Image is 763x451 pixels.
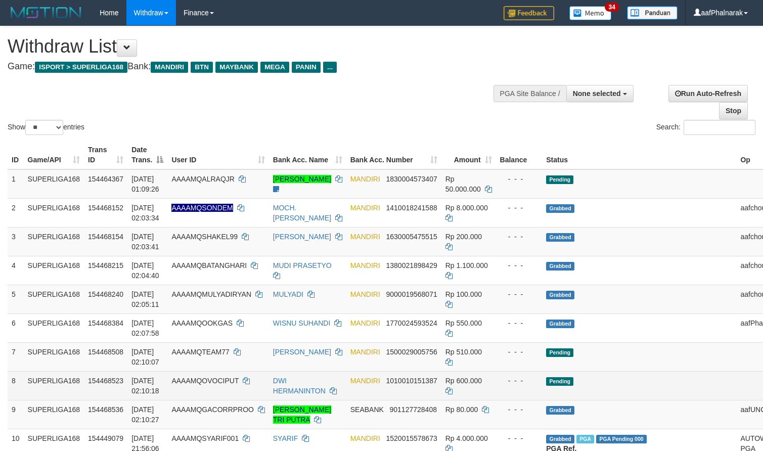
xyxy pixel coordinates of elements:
span: MANDIRI [350,261,380,269]
span: AAAAMQSYARIF001 [171,434,239,442]
span: Copy 1520015578673 to clipboard [386,434,437,442]
th: ID [8,141,24,169]
label: Search: [656,120,755,135]
a: [PERSON_NAME] [273,175,331,183]
span: Nama rekening ada tanda titik/strip, harap diedit [171,204,233,212]
td: SUPERLIGA168 [24,169,84,199]
a: WISNU SUHANDI [273,319,331,327]
td: 3 [8,227,24,256]
td: 9 [8,400,24,429]
span: MAYBANK [215,62,258,73]
span: MANDIRI [350,348,380,356]
span: Grabbed [546,204,574,213]
td: SUPERLIGA168 [24,285,84,313]
img: Feedback.jpg [504,6,554,20]
td: 1 [8,169,24,199]
a: MOCH. [PERSON_NAME] [273,204,331,222]
span: Grabbed [546,233,574,242]
span: 154468240 [88,290,123,298]
span: [DATE] 01:09:26 [131,175,159,193]
span: 154449079 [88,434,123,442]
span: Grabbed [546,320,574,328]
span: [DATE] 02:04:40 [131,261,159,280]
div: - - - [500,260,538,270]
span: [DATE] 02:10:27 [131,405,159,424]
span: MANDIRI [350,434,380,442]
th: Trans ID: activate to sort column ascending [84,141,127,169]
span: BTN [191,62,213,73]
span: [DATE] 02:10:07 [131,348,159,366]
td: 7 [8,342,24,371]
a: Stop [719,102,748,119]
th: Bank Acc. Name: activate to sort column ascending [269,141,346,169]
span: MANDIRI [350,377,380,385]
td: SUPERLIGA168 [24,256,84,285]
span: AAAAMQALRAQJR [171,175,234,183]
span: ... [323,62,337,73]
span: Marked by aafchoeunmanni [576,435,594,443]
a: MUDI PRASETYO [273,261,332,269]
span: [DATE] 02:05:11 [131,290,159,308]
span: Copy 1770024593524 to clipboard [386,319,437,327]
span: Rp 4.000.000 [445,434,488,442]
td: 5 [8,285,24,313]
td: SUPERLIGA168 [24,227,84,256]
span: AAAAMQMULYADIRYAN [171,290,251,298]
select: Showentries [25,120,63,135]
span: Grabbed [546,291,574,299]
span: ISPORT > SUPERLIGA168 [35,62,127,73]
span: Rp 8.000.000 [445,204,488,212]
span: MANDIRI [151,62,188,73]
div: - - - [500,318,538,328]
span: 154464367 [88,175,123,183]
div: - - - [500,232,538,242]
span: [DATE] 02:07:58 [131,319,159,337]
span: AAAAMQOVOCIPUT [171,377,239,385]
div: - - - [500,203,538,213]
td: 4 [8,256,24,285]
td: SUPERLIGA168 [24,342,84,371]
span: Copy 1410018241588 to clipboard [386,204,437,212]
span: MANDIRI [350,204,380,212]
th: Status [542,141,736,169]
span: 154468152 [88,204,123,212]
div: - - - [500,404,538,415]
span: [DATE] 02:10:18 [131,377,159,395]
span: Pending [546,377,573,386]
span: Rp 100.000 [445,290,482,298]
span: 154468384 [88,319,123,327]
span: AAAAMQOOKGAS [171,319,233,327]
span: 34 [605,3,618,12]
span: Copy 1830004573407 to clipboard [386,175,437,183]
span: 154468536 [88,405,123,414]
span: 154468508 [88,348,123,356]
span: Rp 50.000.000 [445,175,481,193]
th: Balance [496,141,543,169]
button: None selected [566,85,634,102]
span: Pending [546,175,573,184]
td: SUPERLIGA168 [24,400,84,429]
td: 8 [8,371,24,400]
span: PGA Pending [596,435,647,443]
span: Rp 600.000 [445,377,482,385]
a: [PERSON_NAME] [273,233,331,241]
span: Copy 1500029005756 to clipboard [386,348,437,356]
div: - - - [500,347,538,357]
a: DWI HERMANINTON [273,377,326,395]
span: MANDIRI [350,319,380,327]
h4: Game: Bank: [8,62,499,72]
span: None selected [573,89,621,98]
td: 2 [8,198,24,227]
span: 154468523 [88,377,123,385]
span: Rp 80.000 [445,405,478,414]
th: Amount: activate to sort column ascending [441,141,496,169]
span: Copy 1380021898429 to clipboard [386,261,437,269]
img: MOTION_logo.png [8,5,84,20]
input: Search: [684,120,755,135]
span: Pending [546,348,573,357]
span: PANIN [292,62,321,73]
span: Copy 9000019568071 to clipboard [386,290,437,298]
span: MANDIRI [350,175,380,183]
span: MEGA [260,62,289,73]
span: Rp 510.000 [445,348,482,356]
